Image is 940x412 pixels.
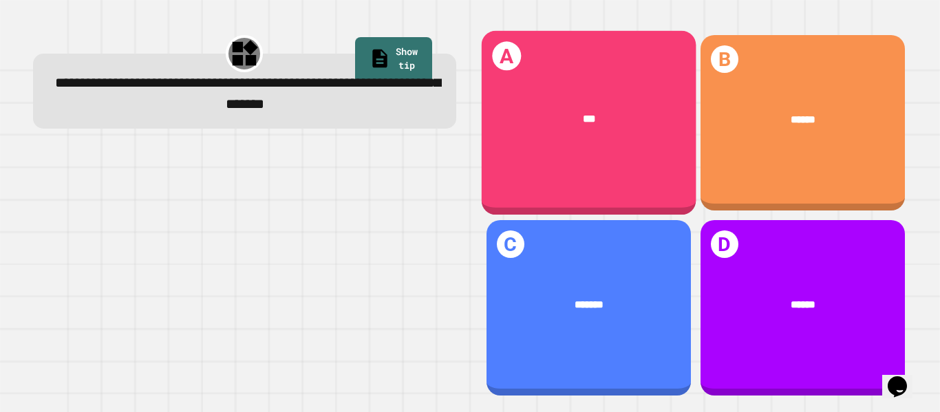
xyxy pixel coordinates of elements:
h1: B [711,45,738,73]
a: Show tip [355,37,432,83]
h1: A [492,41,521,70]
iframe: chat widget [882,357,926,398]
h1: D [711,230,738,258]
h1: C [497,230,524,258]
